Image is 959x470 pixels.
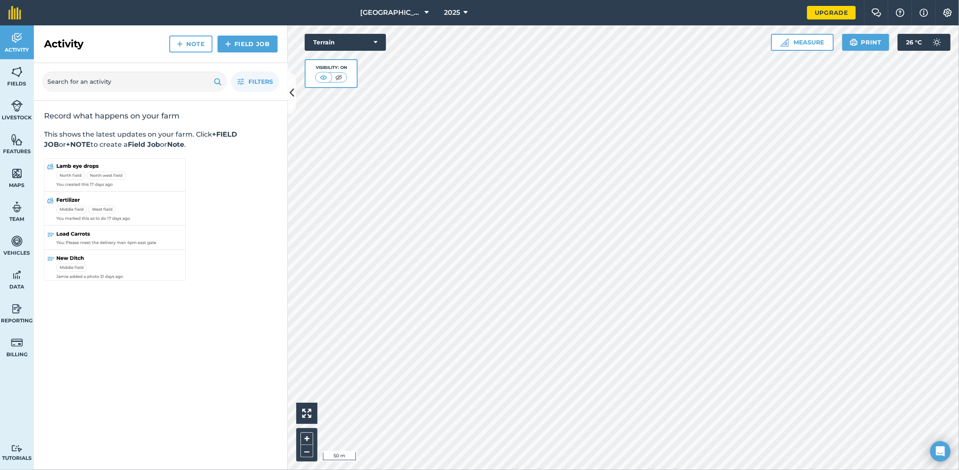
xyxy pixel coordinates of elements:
img: Two speech bubbles overlapping with the left bubble in the forefront [871,8,882,17]
strong: Note [167,140,184,148]
span: Filters [248,77,273,86]
h2: Activity [44,37,83,51]
img: svg+xml;base64,PHN2ZyB4bWxucz0iaHR0cDovL3d3dy53My5vcmcvMjAwMC9zdmciIHdpZHRoPSIxNCIgaGVpZ2h0PSIyNC... [225,39,231,49]
a: Upgrade [807,6,856,19]
button: + [300,432,313,445]
img: A question mark icon [895,8,905,17]
img: A cog icon [942,8,953,17]
a: Note [169,36,212,52]
img: Ruler icon [780,38,789,47]
img: svg+xml;base64,PD94bWwgdmVyc2lvbj0iMS4wIiBlbmNvZGluZz0idXRmLTgiPz4KPCEtLSBHZW5lcmF0b3I6IEFkb2JlIE... [11,269,23,281]
img: svg+xml;base64,PD94bWwgdmVyc2lvbj0iMS4wIiBlbmNvZGluZz0idXRmLTgiPz4KPCEtLSBHZW5lcmF0b3I6IEFkb2JlIE... [11,302,23,315]
img: svg+xml;base64,PD94bWwgdmVyc2lvbj0iMS4wIiBlbmNvZGluZz0idXRmLTgiPz4KPCEtLSBHZW5lcmF0b3I6IEFkb2JlIE... [11,235,23,247]
img: svg+xml;base64,PHN2ZyB4bWxucz0iaHR0cDovL3d3dy53My5vcmcvMjAwMC9zdmciIHdpZHRoPSI1MCIgaGVpZ2h0PSI0MC... [333,73,344,82]
img: svg+xml;base64,PHN2ZyB4bWxucz0iaHR0cDovL3d3dy53My5vcmcvMjAwMC9zdmciIHdpZHRoPSIxOSIgaGVpZ2h0PSIyNC... [214,77,222,87]
span: [GEOGRAPHIC_DATA] [360,8,421,18]
div: Open Intercom Messenger [930,441,951,462]
img: svg+xml;base64,PHN2ZyB4bWxucz0iaHR0cDovL3d3dy53My5vcmcvMjAwMC9zdmciIHdpZHRoPSI1NiIgaGVpZ2h0PSI2MC... [11,167,23,180]
img: svg+xml;base64,PD94bWwgdmVyc2lvbj0iMS4wIiBlbmNvZGluZz0idXRmLTgiPz4KPCEtLSBHZW5lcmF0b3I6IEFkb2JlIE... [11,32,23,44]
button: Filters [231,71,279,92]
img: svg+xml;base64,PHN2ZyB4bWxucz0iaHR0cDovL3d3dy53My5vcmcvMjAwMC9zdmciIHdpZHRoPSIxOSIgaGVpZ2h0PSIyNC... [850,37,858,47]
button: 26 °C [898,34,951,51]
button: – [300,445,313,457]
strong: +NOTE [66,140,91,148]
img: svg+xml;base64,PHN2ZyB4bWxucz0iaHR0cDovL3d3dy53My5vcmcvMjAwMC9zdmciIHdpZHRoPSI1NiIgaGVpZ2h0PSI2MC... [11,133,23,146]
img: svg+xml;base64,PD94bWwgdmVyc2lvbj0iMS4wIiBlbmNvZGluZz0idXRmLTgiPz4KPCEtLSBHZW5lcmF0b3I6IEFkb2JlIE... [11,445,23,453]
img: svg+xml;base64,PHN2ZyB4bWxucz0iaHR0cDovL3d3dy53My5vcmcvMjAwMC9zdmciIHdpZHRoPSI1MCIgaGVpZ2h0PSI0MC... [318,73,329,82]
img: svg+xml;base64,PD94bWwgdmVyc2lvbj0iMS4wIiBlbmNvZGluZz0idXRmLTgiPz4KPCEtLSBHZW5lcmF0b3I6IEFkb2JlIE... [11,99,23,112]
img: fieldmargin Logo [8,6,21,19]
input: Search for an activity [42,71,227,92]
img: svg+xml;base64,PHN2ZyB4bWxucz0iaHR0cDovL3d3dy53My5vcmcvMjAwMC9zdmciIHdpZHRoPSIxNCIgaGVpZ2h0PSIyNC... [177,39,183,49]
button: Terrain [305,34,386,51]
p: This shows the latest updates on your farm. Click or to create a or . [44,129,278,150]
span: 2025 [444,8,460,18]
button: Measure [771,34,834,51]
img: svg+xml;base64,PD94bWwgdmVyc2lvbj0iMS4wIiBlbmNvZGluZz0idXRmLTgiPz4KPCEtLSBHZW5lcmF0b3I6IEFkb2JlIE... [11,336,23,349]
a: Field Job [218,36,278,52]
button: Print [842,34,890,51]
img: svg+xml;base64,PD94bWwgdmVyc2lvbj0iMS4wIiBlbmNvZGluZz0idXRmLTgiPz4KPCEtLSBHZW5lcmF0b3I6IEFkb2JlIE... [11,201,23,214]
h2: Record what happens on your farm [44,111,278,121]
div: Visibility: On [315,64,347,71]
span: 26 ° C [906,34,922,51]
img: svg+xml;base64,PHN2ZyB4bWxucz0iaHR0cDovL3d3dy53My5vcmcvMjAwMC9zdmciIHdpZHRoPSI1NiIgaGVpZ2h0PSI2MC... [11,66,23,78]
img: svg+xml;base64,PHN2ZyB4bWxucz0iaHR0cDovL3d3dy53My5vcmcvMjAwMC9zdmciIHdpZHRoPSIxNyIgaGVpZ2h0PSIxNy... [920,8,928,18]
strong: Field Job [128,140,160,148]
img: svg+xml;base64,PD94bWwgdmVyc2lvbj0iMS4wIiBlbmNvZGluZz0idXRmLTgiPz4KPCEtLSBHZW5lcmF0b3I6IEFkb2JlIE... [929,34,945,51]
img: Four arrows, one pointing top left, one top right, one bottom right and the last bottom left [302,409,311,418]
